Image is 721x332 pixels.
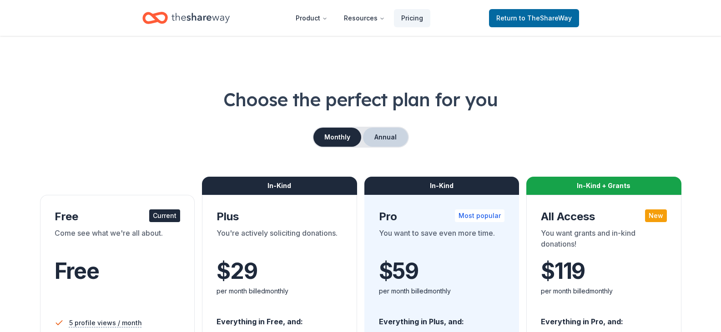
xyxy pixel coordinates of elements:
[217,286,343,297] div: per month billed monthly
[36,87,685,112] h1: Choose the perfect plan for you
[541,258,585,284] span: $ 119
[489,9,579,27] a: Returnto TheShareWay
[526,177,681,195] div: In-Kind + Grants
[541,286,667,297] div: per month billed monthly
[379,258,418,284] span: $ 59
[217,258,257,284] span: $ 29
[217,308,343,327] div: Everything in Free, and:
[379,286,505,297] div: per month billed monthly
[55,258,99,284] span: Free
[142,7,230,29] a: Home
[519,14,572,22] span: to TheShareWay
[217,209,343,224] div: Plus
[379,228,505,253] div: You want to save even more time.
[364,177,519,195] div: In-Kind
[394,9,430,27] a: Pricing
[288,7,430,29] nav: Main
[379,209,505,224] div: Pro
[149,209,180,222] div: Current
[379,308,505,327] div: Everything in Plus, and:
[541,308,667,327] div: Everything in Pro, and:
[645,209,667,222] div: New
[69,317,142,328] span: 5 profile views / month
[541,228,667,253] div: You want grants and in-kind donations!
[337,9,392,27] button: Resources
[313,128,361,147] button: Monthly
[55,228,181,253] div: Come see what we're all about.
[55,209,181,224] div: Free
[541,209,667,224] div: All Access
[217,228,343,253] div: You're actively soliciting donations.
[455,209,504,222] div: Most popular
[363,128,408,147] button: Annual
[202,177,357,195] div: In-Kind
[496,13,572,24] span: Return
[288,9,335,27] button: Product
